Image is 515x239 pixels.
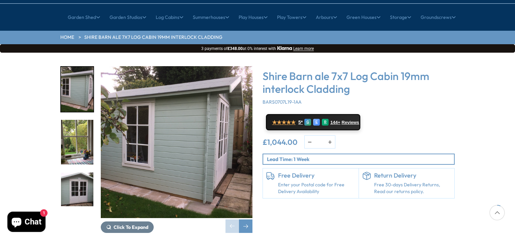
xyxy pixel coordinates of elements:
div: 1 / 11 [60,66,94,112]
div: 3 / 11 [60,172,94,218]
a: Enter your Postal code for Free Delivery Availability [278,182,355,195]
span: Click To Expand [114,224,148,230]
a: Log Cabins [156,9,183,26]
span: Reviews [342,120,359,125]
inbox-online-store-chat: Shopify online store chat [5,212,48,234]
a: Arbours [316,9,337,26]
a: Garden Studios [110,9,146,26]
div: G [304,119,311,126]
img: Shire Barn ale 7x7 Log Cabin 19mm interlock Cladding - Best Shed [101,66,252,218]
span: ★★★★★ [272,119,296,126]
a: Green Houses [346,9,381,26]
a: Shire Barn ale 7x7 Log Cabin 19mm interlock Cladding [84,34,222,41]
h6: Free Delivery [278,172,355,179]
a: Garden Shed [68,9,100,26]
div: Previous slide [225,219,239,233]
h3: Shire Barn ale 7x7 Log Cabin 19mm interlock Cladding [263,70,455,96]
img: Barnsdale_3_4855ff5d-416b-49fb-b135-f2c42e7340e7_200x200.jpg [61,120,93,165]
div: 1 / 11 [101,66,252,233]
div: R [322,119,329,126]
img: Barnsdale_2_cea6fa23-7322-4614-ab76-fb9754416e1c_200x200.jpg [61,67,93,112]
div: Next slide [239,219,252,233]
span: BARS0707L19-1AA [263,99,302,105]
a: Play Towers [277,9,306,26]
div: E [313,119,320,126]
p: Lead Time: 1 Week [267,156,454,163]
a: Groundscrews [421,9,456,26]
img: Barnsdale_ef622831-4fbb-42f2-b578-2a342bac17f4_200x200.jpg [61,172,93,217]
p: Free 30-days Delivery Returns, Read our returns policy. [374,182,451,195]
ins: £1,044.00 [263,138,298,146]
span: 144+ [330,120,340,125]
div: 2 / 11 [60,119,94,165]
a: HOME [60,34,74,41]
a: ★★★★★ 5* G E R 144+ Reviews [266,114,360,130]
a: Play Houses [239,9,268,26]
a: Storage [390,9,411,26]
h6: Return Delivery [374,172,451,179]
a: Summerhouses [193,9,229,26]
button: Click To Expand [101,221,154,233]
